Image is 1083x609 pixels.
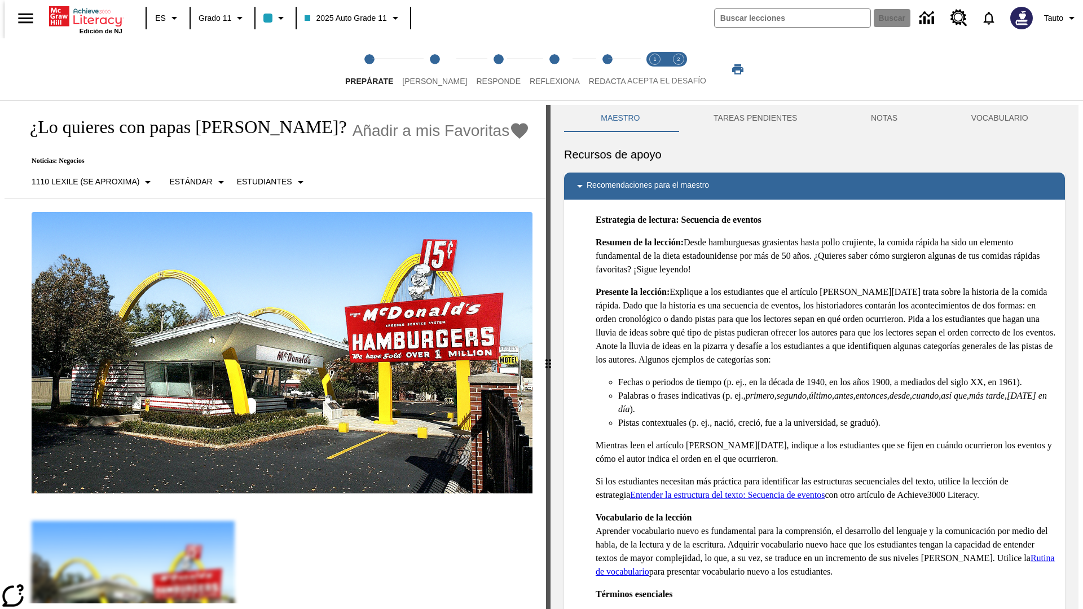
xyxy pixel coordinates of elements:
em: entonces [856,391,887,400]
em: antes [834,391,853,400]
p: Mientras leen el artículo [PERSON_NAME][DATE], indique a los estudiantes que se fijen en cuándo o... [596,439,1056,466]
button: Abrir el menú lateral [9,2,42,35]
img: Avatar [1010,7,1033,29]
div: activity [551,105,1078,609]
p: Noticias: Negocios [18,157,530,165]
em: cuando [912,391,939,400]
button: Imprimir [720,59,756,80]
p: Aprender vocabulario nuevo es fundamental para la comprensión, el desarrollo del lenguaje y la co... [596,511,1056,579]
span: Tauto [1044,12,1063,24]
p: Desde hamburguesas grasientas hasta pollo crujiente, la comida rápida ha sido un elemento fundame... [596,236,1056,276]
span: Grado 11 [199,12,231,24]
a: Centro de información [913,3,944,34]
button: Tipo de apoyo, Estándar [165,172,232,192]
div: Recomendaciones para el maestro [564,173,1065,200]
img: Uno de los primeros locales de McDonald's, con el icónico letrero rojo y los arcos amarillos. [32,212,532,494]
a: Centro de recursos, Se abrirá en una pestaña nueva. [944,3,974,33]
p: 1110 Lexile (Se aproxima) [32,176,139,188]
button: TAREAS PENDIENTES [677,105,834,132]
em: más tarde [969,391,1005,400]
strong: Vocabulario de la lección [596,513,692,522]
li: Fechas o periodos de tiempo (p. ej., en la década de 1940, en los años 1900, a mediados del siglo... [618,376,1056,389]
button: Maestro [564,105,677,132]
span: Prepárate [345,77,393,86]
button: Responde step 3 of 5 [467,38,530,100]
button: VOCABULARIO [934,105,1065,132]
a: Entender la estructura del texto: Secuencia de eventos [630,490,825,500]
text: 2 [677,56,680,62]
strong: Resumen de la lección: [596,237,684,247]
h6: Recursos de apoyo [564,145,1065,164]
div: reading [5,105,546,603]
li: Palabras o frases indicativas (p. ej., , , , , , , , , , ). [618,389,1056,416]
strong: Presente la lección: [596,287,670,297]
button: NOTAS [834,105,935,132]
span: ACEPTA EL DESAFÍO [627,76,706,85]
button: Escoja un nuevo avatar [1003,3,1040,33]
span: 2025 Auto Grade 11 [305,12,386,24]
em: así que [941,391,967,400]
p: Estudiantes [237,176,292,188]
button: Clase: 2025 Auto Grade 11, Selecciona una clase [300,8,406,28]
div: Portada [49,4,122,34]
div: Instructional Panel Tabs [564,105,1065,132]
button: Seleccionar estudiante [232,172,312,192]
span: ES [155,12,166,24]
button: Reflexiona step 4 of 5 [521,38,589,100]
button: Perfil/Configuración [1040,8,1083,28]
a: Notificaciones [974,3,1003,33]
em: primero [746,391,774,400]
p: Si los estudiantes necesitan más práctica para identificar las estructuras secuenciales del texto... [596,475,1056,502]
button: Prepárate step 1 of 5 [336,38,402,100]
span: Añadir a mis Favoritas [353,122,510,140]
button: Acepta el desafío contesta step 2 of 2 [662,38,695,100]
button: Lee step 2 of 5 [393,38,476,100]
strong: Estrategia de lectura: Secuencia de eventos [596,215,761,224]
h1: ¿Lo quieres con papas [PERSON_NAME]? [18,117,347,138]
button: Añadir a mis Favoritas - ¿Lo quieres con papas fritas? [353,121,530,140]
button: Seleccione Lexile, 1110 Lexile (Se aproxima) [27,172,159,192]
span: Edición de NJ [80,28,122,34]
button: Redacta step 5 of 5 [580,38,635,100]
span: Responde [476,77,521,86]
text: 1 [653,56,656,62]
li: Pistas contextuales (p. ej., nació, creció, fue a la universidad, se graduó). [618,416,1056,430]
p: Estándar [169,176,212,188]
em: último [809,391,832,400]
p: Recomendaciones para el maestro [587,179,709,193]
span: [PERSON_NAME] [402,77,467,86]
button: El color de la clase es azul claro. Cambiar el color de la clase. [259,8,292,28]
strong: Términos esenciales [596,589,672,599]
button: Lenguaje: ES, Selecciona un idioma [150,8,186,28]
div: Pulsa la tecla de intro o la barra espaciadora y luego presiona las flechas de derecha e izquierd... [546,105,551,609]
p: Explique a los estudiantes que el artículo [PERSON_NAME][DATE] trata sobre la historia de la comi... [596,285,1056,367]
em: desde [890,391,910,400]
input: Buscar campo [715,9,870,27]
button: Acepta el desafío lee step 1 of 2 [639,38,671,100]
span: Reflexiona [530,77,580,86]
span: Redacta [589,77,626,86]
button: Grado: Grado 11, Elige un grado [194,8,251,28]
em: segundo [777,391,807,400]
